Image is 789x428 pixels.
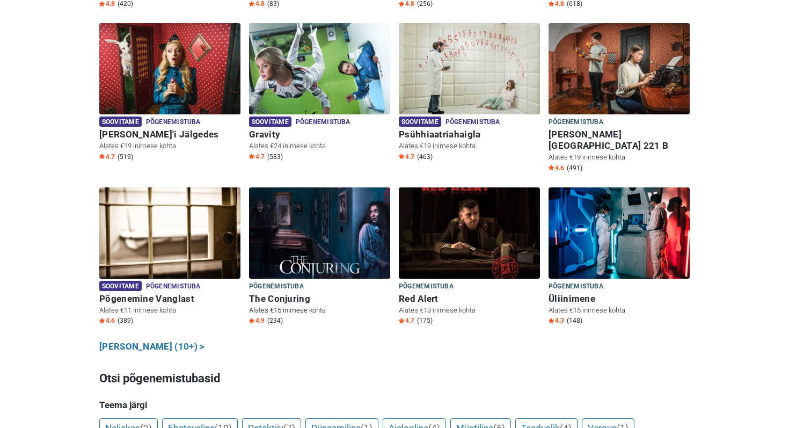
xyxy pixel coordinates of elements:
[549,23,690,175] a: Baker Street 221 B Põgenemistuba [PERSON_NAME][GEOGRAPHIC_DATA] 221 B Alates €19 inimese kohta St...
[249,293,390,304] h6: The Conjuring
[399,293,540,304] h6: Red Alert
[249,141,390,151] p: Alates €24 inimese kohta
[249,187,390,328] a: The Conjuring Põgenemistuba The Conjuring Alates €15 inimese kohta Star4.9 (234)
[146,281,201,293] span: Põgenemistuba
[99,23,240,163] a: Alice'i Jälgedes Soovitame Põgenemistuba [PERSON_NAME]'i Jälgedes Alates €19 inimese kohta Star4....
[249,23,390,114] img: Gravity
[549,318,554,323] img: Star
[267,153,283,161] span: (583)
[399,117,441,127] span: Soovitame
[99,316,115,325] span: 4.6
[249,129,390,140] h6: Gravity
[99,187,240,328] a: Põgenemine Vanglast Soovitame Põgenemistuba Põgenemine Vanglast Alates €11 inimese kohta Star4.6 ...
[549,293,690,304] h6: Üliinimene
[249,154,254,159] img: Star
[249,306,390,315] p: Alates €15 inimese kohta
[399,306,540,315] p: Alates €13 inimese kohta
[399,129,540,140] h6: Psühhiaatriahaigla
[118,153,133,161] span: (519)
[399,318,404,323] img: Star
[99,187,240,279] img: Põgenemine Vanglast
[549,153,690,162] p: Alates €19 inimese kohta
[249,187,390,279] img: The Conjuring
[567,316,582,325] span: (148)
[99,117,142,127] span: Soovitame
[399,1,404,6] img: Star
[296,117,350,128] span: Põgenemistuba
[399,153,414,161] span: 4.7
[99,306,240,315] p: Alates €11 inimese kohta
[549,165,554,170] img: Star
[549,316,564,325] span: 4.3
[417,153,433,161] span: (463)
[567,164,582,172] span: (491)
[99,153,115,161] span: 4.7
[249,281,304,293] span: Põgenemistuba
[417,316,433,325] span: (175)
[399,154,404,159] img: Star
[99,1,105,6] img: Star
[99,400,690,410] h5: Teema järgi
[399,23,540,163] a: Psühhiaatriahaigla Soovitame Põgenemistuba Psühhiaatriahaigla Alates €19 inimese kohta Star4.7 (463)
[399,187,540,279] img: Red Alert
[399,141,540,151] p: Alates €19 inimese kohta
[549,23,690,114] img: Baker Street 221 B
[249,153,265,161] span: 4.7
[99,154,105,159] img: Star
[99,318,105,323] img: Star
[99,370,690,387] h3: Otsi põgenemistubasid
[99,340,205,354] a: [PERSON_NAME] (10+) >
[549,164,564,172] span: 4.6
[118,316,133,325] span: (389)
[99,281,142,291] span: Soovitame
[549,129,690,151] h6: [PERSON_NAME][GEOGRAPHIC_DATA] 221 B
[146,117,201,128] span: Põgenemistuba
[549,187,690,328] a: Üliinimene Põgenemistuba Üliinimene Alates €15 inimese kohta Star4.3 (148)
[99,23,240,114] img: Alice'i Jälgedes
[99,141,240,151] p: Alates €19 inimese kohta
[399,316,414,325] span: 4.7
[549,306,690,315] p: Alates €15 inimese kohta
[267,316,283,325] span: (234)
[399,281,454,293] span: Põgenemistuba
[549,1,554,6] img: Star
[549,281,603,293] span: Põgenemistuba
[399,23,540,114] img: Psühhiaatriahaigla
[99,129,240,140] h6: [PERSON_NAME]'i Jälgedes
[549,117,603,128] span: Põgenemistuba
[249,318,254,323] img: Star
[249,117,291,127] span: Soovitame
[249,316,265,325] span: 4.9
[549,187,690,279] img: Üliinimene
[99,293,240,304] h6: Põgenemine Vanglast
[445,117,500,128] span: Põgenemistuba
[249,1,254,6] img: Star
[399,187,540,328] a: Red Alert Põgenemistuba Red Alert Alates €13 inimese kohta Star4.7 (175)
[249,23,390,163] a: Gravity Soovitame Põgenemistuba Gravity Alates €24 inimese kohta Star4.7 (583)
